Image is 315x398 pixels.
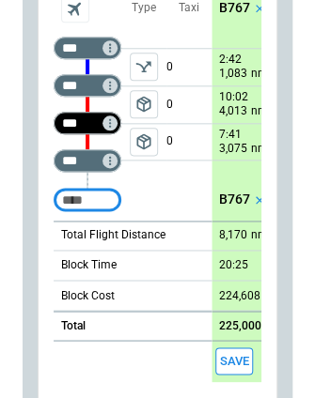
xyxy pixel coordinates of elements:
p: 3,075 [219,141,247,157]
p: 0 [166,49,212,85]
h6: Total [61,319,86,331]
button: left aligned [130,53,158,81]
button: left aligned [130,128,158,156]
span: Type of sector [130,90,158,118]
p: nm [251,66,268,82]
div: Too short [54,74,121,97]
button: left aligned [130,90,158,118]
p: 10:02 [219,90,248,104]
p: 225,000 USD [219,318,286,332]
span: package_2 [134,95,153,114]
p: nm [251,141,268,157]
p: 8,170 [219,228,247,242]
span: package_2 [134,132,153,151]
span: Type of sector [130,128,158,156]
div: Too short [54,149,121,172]
span: Save this aircraft quote and copy details to clipboard [215,347,253,375]
p: 1,083 [219,66,247,82]
p: nm [251,103,268,119]
button: Save [215,347,253,375]
span: Type of sector [130,53,158,81]
div: Too short [54,112,121,134]
p: 0 [166,124,212,160]
p: B767 [219,191,250,207]
p: nm [251,227,268,243]
p: Total Flight Distance [61,227,165,243]
p: Block Time [61,257,117,273]
p: 2:42 [219,53,242,67]
p: 224,608 USD [219,288,285,302]
p: 7:41 [219,128,242,142]
p: 4,013 [219,103,247,119]
div: Too short [54,189,121,211]
p: 0 [166,86,212,123]
div: Too short [54,37,121,59]
p: Block Cost [61,287,115,303]
p: 20:25 [219,258,248,272]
